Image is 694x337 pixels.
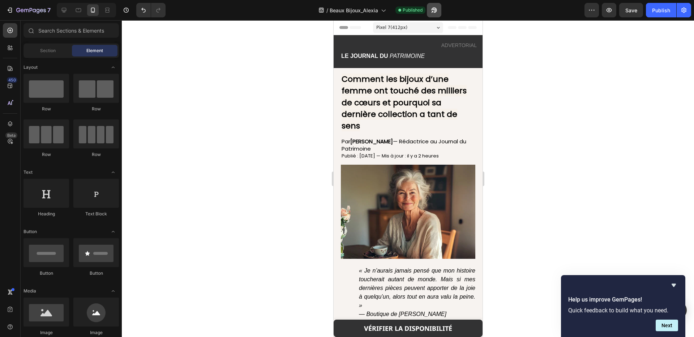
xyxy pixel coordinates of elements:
[625,7,637,13] span: Save
[73,151,119,158] div: Row
[5,132,17,138] div: Beta
[23,329,69,336] div: Image
[47,6,51,14] p: 7
[107,226,119,237] span: Toggle open
[568,307,678,314] p: Quick feedback to build what you need.
[23,23,119,38] input: Search Sections & Elements
[330,7,378,14] span: Beaux Bijoux_Alexia
[669,281,678,290] button: Hide survey
[73,211,119,217] div: Text Block
[107,285,119,297] span: Toggle open
[568,295,678,304] h2: Help us improve GemPages!
[86,47,103,54] span: Element
[619,3,643,17] button: Save
[23,228,37,235] span: Button
[646,3,676,17] button: Publish
[73,329,119,336] div: Image
[73,106,119,112] div: Row
[23,288,36,294] span: Media
[568,281,678,331] div: Help us improve GemPages!
[23,64,38,71] span: Layout
[23,169,33,176] span: Text
[7,77,17,83] div: 450
[3,3,54,17] button: 7
[656,320,678,331] button: Next question
[23,151,69,158] div: Row
[326,7,328,14] span: /
[23,106,69,112] div: Row
[334,20,483,337] iframe: Design area
[73,270,119,277] div: Button
[403,7,423,13] span: Published
[23,270,69,277] div: Button
[136,3,166,17] div: Undo/Redo
[23,211,69,217] div: Heading
[107,62,119,73] span: Toggle open
[652,7,670,14] div: Publish
[107,167,119,178] span: Toggle open
[40,47,56,54] span: Section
